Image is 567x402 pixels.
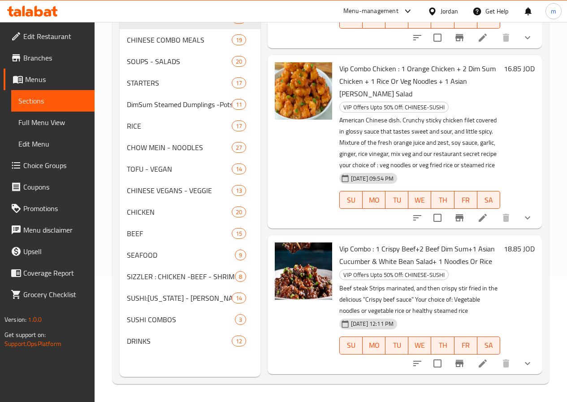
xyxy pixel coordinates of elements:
button: delete [495,207,517,229]
button: delete [495,27,517,48]
button: show more [517,27,538,48]
div: CHINESE VEGANS - VEGGIE [127,185,232,196]
span: SIZZLER : CHICKEN -BEEF - SHRIMP [127,271,235,282]
span: [DATE] 12:11 PM [347,320,397,328]
span: 12 [232,337,246,346]
div: SUSHI COMBOS3 [120,309,260,330]
a: Coverage Report [4,262,95,284]
span: 11 [232,100,246,109]
a: Upsell [4,241,95,262]
span: Grocery Checklist [23,289,87,300]
div: items [232,78,246,88]
div: items [232,35,246,45]
div: VIP Offers Upto 50% Off: CHINESE-SUSHI [339,102,449,112]
button: Branch-specific-item [449,27,470,48]
div: Menu-management [343,6,398,17]
span: SA [481,339,497,352]
img: Vip Combo : 1 Crispy Beef+2 Beef Dim Sum+1 Asian Cucumber & White Bean Salad+ 1 Noodles Or Rice [275,242,332,300]
div: STARTERS [127,78,232,88]
span: Choice Groups [23,160,87,171]
button: Branch-specific-item [449,207,470,229]
button: FR [454,337,477,354]
span: 13 [232,186,246,195]
div: items [232,142,246,153]
span: Full Menu View [18,117,87,128]
div: CHINESE COMBO MEALS19 [120,29,260,51]
button: TH [431,337,454,354]
div: CHOW MEIN - NOODLES27 [120,137,260,158]
span: Select to update [428,28,447,47]
span: Select to update [428,208,447,227]
div: items [232,336,246,346]
span: TOFU - VEGAN [127,164,232,174]
div: SIZZLER : CHICKEN -BEEF - SHRIMP8 [120,266,260,287]
div: RICE17 [120,115,260,137]
button: delete [495,353,517,374]
div: items [232,293,246,303]
span: Upsell [23,246,87,257]
a: Edit menu item [477,212,488,223]
a: Menus [4,69,95,90]
span: BEEF [127,228,232,239]
div: VIP Offers Upto 50% Off: CHINESE-SUSHI [339,269,449,280]
button: show more [517,207,538,229]
span: 3 [235,316,246,324]
div: items [232,185,246,196]
span: SUSHI:[US_STATE] - [PERSON_NAME] -Crunchy-Nigiri [127,293,232,303]
a: Edit Menu [11,133,95,155]
span: Coverage Report [23,268,87,278]
span: TH [435,13,450,26]
svg: Show Choices [522,212,533,223]
span: WE [412,339,428,352]
span: [DATE] 09:54 PM [347,174,397,183]
a: Branches [4,47,95,69]
a: Promotions [4,198,95,219]
span: SU [343,13,359,26]
span: SU [343,194,359,207]
div: Jordan [441,6,458,16]
button: sort-choices [407,207,428,229]
nav: Menu sections [120,4,260,355]
div: CHICKEN20 [120,201,260,223]
span: SU [343,339,359,352]
button: TH [431,191,454,209]
img: Vip Combo Chicken : 1 Orange Chicken + 2 Dim Sum Chicken + 1 Rice Or Veg Noodles + 1 Asian Cumber... [275,62,332,120]
button: WE [408,337,431,354]
span: Select to update [428,354,447,373]
span: DRINKS [127,336,232,346]
span: Coupons [23,182,87,192]
span: TH [435,194,450,207]
span: 17 [232,122,246,130]
span: SA [481,13,497,26]
svg: Show Choices [522,358,533,369]
span: Promotions [23,203,87,214]
span: TH [435,339,450,352]
button: sort-choices [407,27,428,48]
a: Edit Restaurant [4,26,95,47]
span: RICE [127,121,232,131]
span: SEAFOOD [127,250,235,260]
span: FR [458,339,474,352]
div: TOFU - VEGAN14 [120,158,260,180]
a: Full Menu View [11,112,95,133]
button: SA [477,337,500,354]
span: MO [366,339,382,352]
span: CHICKEN [127,207,232,217]
span: Menus [25,74,87,85]
span: SUSHI COMBOS [127,314,235,325]
p: Beef steak Strips marinated, and then crispy stir fried in the delicious "Crispy beef sauce" Your... [339,283,500,316]
span: MO [366,194,382,207]
a: Support.OpsPlatform [4,338,61,350]
span: 14 [232,165,246,173]
a: Sections [11,90,95,112]
span: Version: [4,314,26,325]
a: Choice Groups [4,155,95,176]
span: Vip Combo : 1 Crispy Beef+2 Beef Dim Sum+1 Asian Cucumber & White Bean Salad+ 1 Noodles Or Rice [339,242,495,268]
h6: 18.85 JOD [504,242,535,255]
button: SU [339,337,363,354]
a: Edit menu item [477,358,488,369]
span: 27 [232,143,246,152]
